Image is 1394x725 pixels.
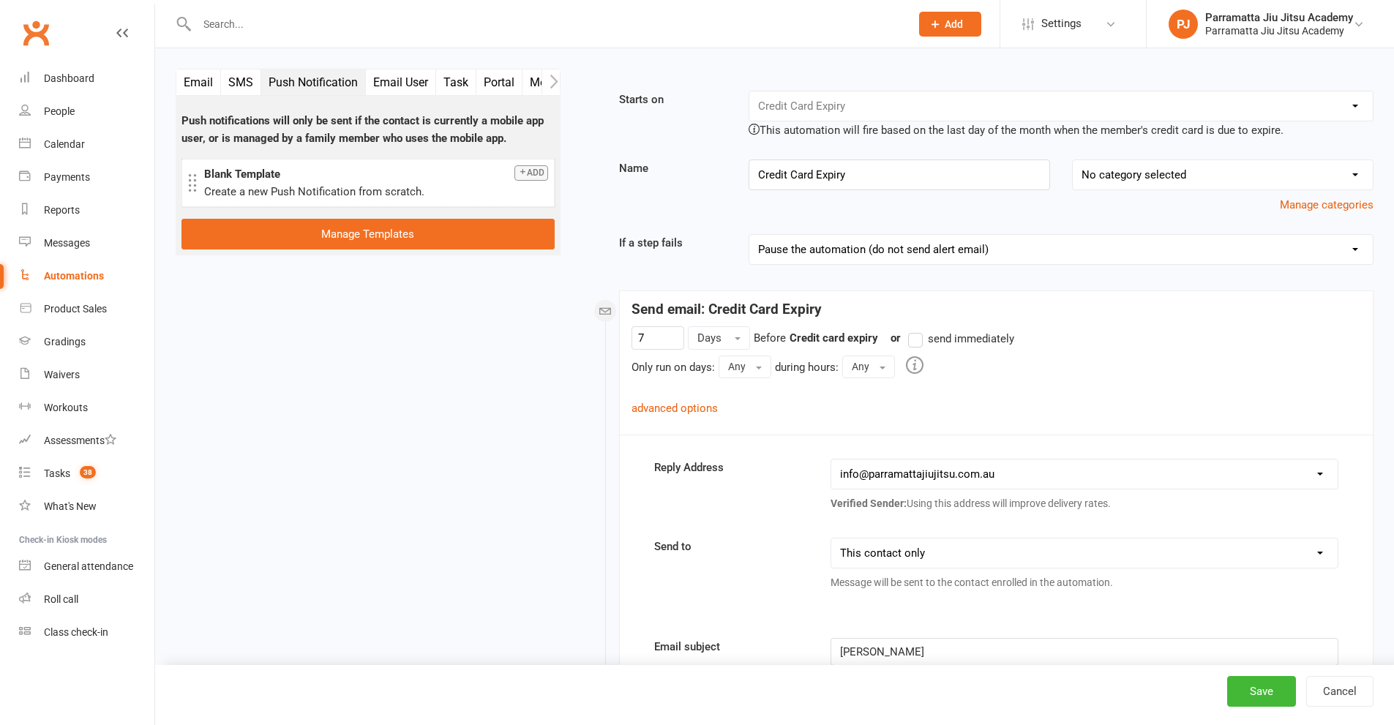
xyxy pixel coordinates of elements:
input: Search... [192,14,900,34]
div: Parramatta Jiu Jitsu Academy [1205,24,1353,37]
button: Days [688,326,750,350]
label: Send to [643,538,820,555]
button: Any [719,356,771,377]
a: Product Sales [19,293,154,326]
div: General attendance [44,560,133,572]
a: Calendar [19,128,154,161]
button: Cancel [1306,676,1374,707]
a: Workouts [19,391,154,424]
a: Roll call [19,583,154,616]
div: Messages [44,237,90,249]
div: during hours: [775,358,839,376]
div: Parramatta Jiu Jitsu Academy [1205,11,1353,24]
div: Roll call [44,593,78,605]
a: Reports [19,194,154,227]
div: Class check-in [44,626,108,638]
button: Membership [522,70,602,95]
div: Workouts [44,402,88,413]
button: Portal [476,70,522,95]
a: Tasks 38 [19,457,154,490]
strong: Verified Sender: [831,497,907,509]
button: Email User [366,70,436,95]
div: Tasks [44,467,70,479]
div: Product Sales [44,303,107,315]
button: SMS [221,70,261,95]
label: If a step fails [608,234,738,252]
span: [PERSON_NAME] [840,645,924,658]
button: Manage categories [1280,196,1374,214]
div: PJ [1169,10,1198,39]
div: People [44,105,75,117]
label: Email subject [643,638,820,655]
div: Payments [44,171,90,183]
a: Automations [19,260,154,293]
div: Create a new Push Notification from scratch. [204,183,548,200]
span: Message will be sent to the contact enrolled in the automation. [831,576,1113,588]
a: What's New [19,490,154,523]
a: Manage Templates [181,219,555,249]
button: Add [919,12,981,37]
button: Save [1227,676,1296,707]
a: Assessments [19,424,154,457]
a: People [19,95,154,128]
div: What's New [44,500,97,512]
span: send immediately [928,330,1014,345]
div: Only run on days: [632,358,715,376]
strong: Credit card expiry [790,331,878,345]
span: Add [945,18,963,30]
div: Automations [44,270,104,282]
div: Dashboard [44,72,94,84]
iframe: Intercom live chat [15,675,50,710]
div: Blank Template [204,165,548,183]
div: Gradings [44,336,86,348]
div: Calendar [44,138,85,150]
div: Assessments [44,435,116,446]
span: Using this address will improve delivery rates. [831,497,1111,509]
label: Starts on [608,91,738,108]
div: Reports [44,204,80,216]
button: Email [176,70,221,95]
a: Class kiosk mode [19,616,154,649]
a: Gradings [19,326,154,358]
label: Reply Address [643,459,820,476]
div: This automation will fire based on the last day of the month when the member's credit card is due... [749,121,1374,139]
span: Before [754,331,786,345]
a: Payments [19,161,154,194]
b: Push notifications will only be sent if the contact is currently a mobile app user, or is managed... [181,114,544,145]
button: Task [436,70,476,95]
a: Dashboard [19,62,154,95]
a: Waivers [19,358,154,391]
button: Any [842,356,895,377]
a: Messages [19,227,154,260]
a: advanced options [632,402,718,415]
a: General attendance kiosk mode [19,550,154,583]
span: Settings [1041,7,1082,40]
span: Days [697,331,722,345]
button: Add [514,165,548,181]
a: Clubworx [18,15,54,51]
div: Waivers [44,369,80,380]
div: or [882,329,1014,348]
label: Name [608,159,738,177]
strong: Send email: Credit Card Expiry [632,301,822,318]
span: 38 [80,466,96,478]
button: Push Notification [261,70,366,95]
